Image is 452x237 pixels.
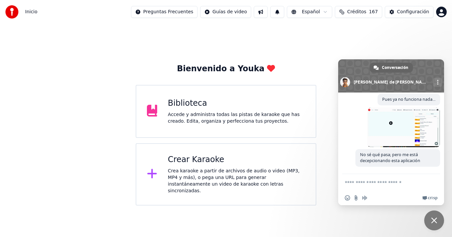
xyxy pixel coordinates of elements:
a: Crisp [422,195,437,201]
button: Configuración [385,6,433,18]
button: Preguntas Frecuentes [131,6,198,18]
div: Bienvenido a Youka [177,64,275,74]
div: Configuración [397,9,429,15]
span: Insertar un emoji [345,195,350,201]
div: Crea karaoke a partir de archivos de audio o video (MP3, MP4 y más), o pega una URL para generar ... [168,168,305,194]
div: Crear Karaoke [168,154,305,165]
div: Biblioteca [168,98,305,109]
span: Crisp [428,195,437,201]
a: Cerrar el chat [424,210,444,230]
nav: breadcrumb [25,9,37,15]
textarea: Escribe aquí tu mensaje... [345,174,424,191]
span: Créditos [347,9,366,15]
span: Conversación [382,63,408,73]
span: 167 [369,9,378,15]
button: Créditos167 [335,6,382,18]
div: Accede y administra todas las pistas de karaoke que has creado. Edita, organiza y perfecciona tus... [168,111,305,125]
span: Grabar mensaje de audio [362,195,367,201]
span: Pues ya no funciona nada... [382,96,435,102]
img: youka [5,5,19,19]
span: No sé qué pasa; pero me está decepcionando esta aplicación [360,152,420,163]
button: Guías de video [200,6,251,18]
span: Enviar un archivo [353,195,359,201]
a: Conversación [370,63,413,73]
span: Inicio [25,9,37,15]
